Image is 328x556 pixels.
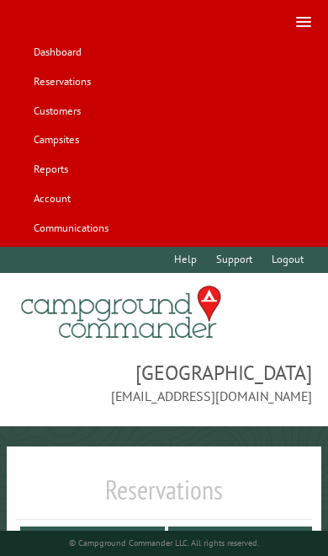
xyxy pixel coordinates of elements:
[25,98,88,124] a: Customers
[16,359,311,406] span: [GEOGRAPHIC_DATA] [EMAIL_ADDRESS][DOMAIN_NAME]
[263,247,311,273] a: Logout
[16,280,226,345] img: Campground Commander
[25,40,89,66] a: Dashboard
[25,185,78,211] a: Account
[208,247,260,273] a: Support
[69,537,259,548] small: © Campground Commander LLC. All rights reserved.
[16,473,311,520] h1: Reservations
[25,157,76,183] a: Reports
[166,247,204,273] a: Help
[25,215,116,241] a: Communications
[25,69,98,95] a: Reservations
[25,127,87,153] a: Campsites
